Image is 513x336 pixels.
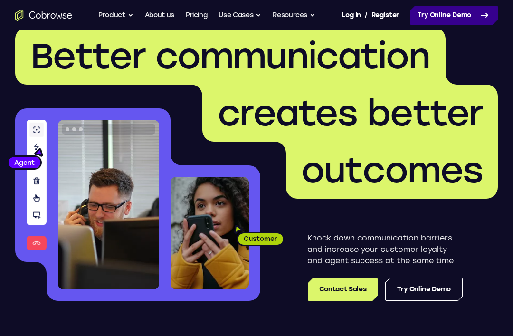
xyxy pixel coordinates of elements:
[218,92,483,134] span: creates better
[273,6,315,25] button: Resources
[371,6,399,25] a: Register
[98,6,133,25] button: Product
[218,6,261,25] button: Use Cases
[301,149,483,192] span: outcomes
[308,278,378,301] a: Contact Sales
[410,6,498,25] a: Try Online Demo
[385,278,463,301] a: Try Online Demo
[342,6,361,25] a: Log In
[145,6,174,25] a: About us
[365,10,368,21] span: /
[15,10,72,21] a: Go to the home page
[30,35,430,77] span: Better communication
[307,232,463,267] p: Knock down communication barriers and increase your customer loyalty and agent success at the sam...
[186,6,208,25] a: Pricing
[58,120,159,289] img: A customer support agent talking on the phone
[171,177,249,289] img: A customer holding their phone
